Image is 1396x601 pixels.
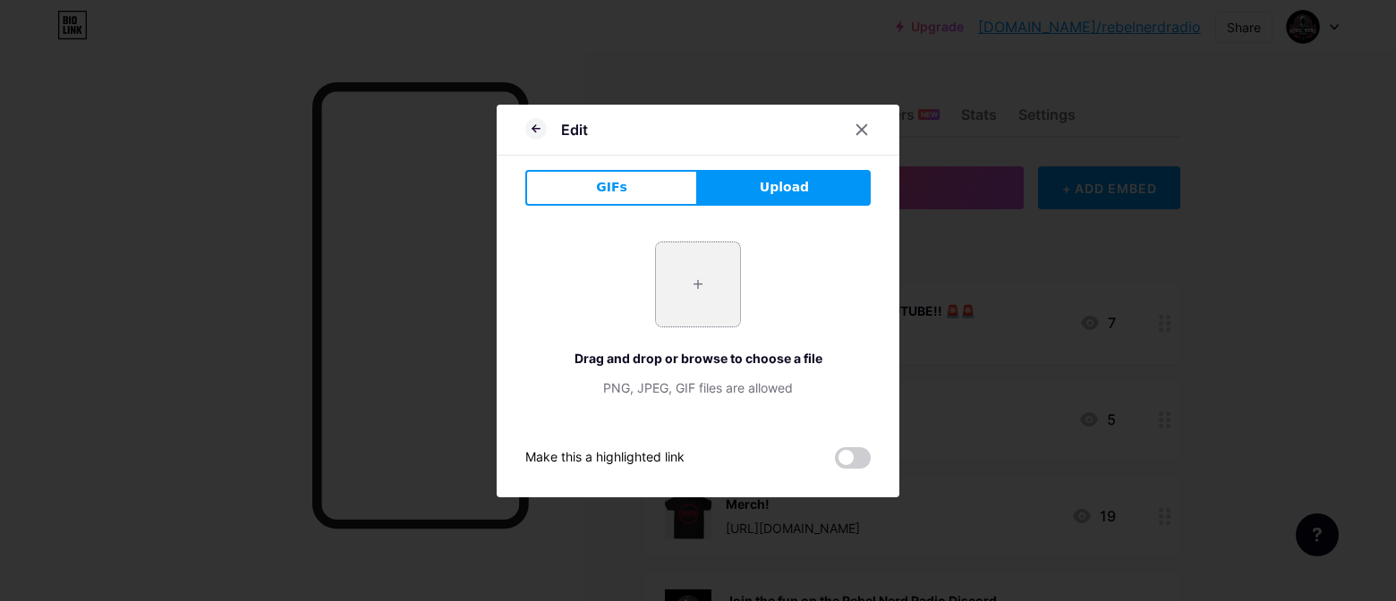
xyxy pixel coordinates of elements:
button: Upload [698,170,871,206]
div: Make this a highlighted link [525,447,685,469]
span: GIFs [596,178,627,197]
button: GIFs [525,170,698,206]
div: Drag and drop or browse to choose a file [525,349,871,368]
span: Upload [760,178,809,197]
div: Edit [561,119,588,140]
div: PNG, JPEG, GIF files are allowed [525,378,871,397]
